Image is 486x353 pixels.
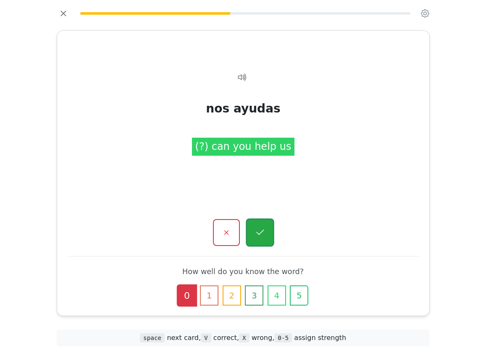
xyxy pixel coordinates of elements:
span: 0-5 [274,333,292,343]
span: space [140,333,165,343]
button: 3 [245,285,263,306]
button: 4 [268,285,286,306]
div: (?) can you help us [192,138,294,155]
span: X [239,333,250,343]
div: nos ayudas [206,100,280,118]
span: V [201,333,211,343]
button: 0 [176,285,197,307]
div: How well do you know the word? [74,267,412,277]
button: 5 [290,285,308,306]
span: next card , correct , wrong , assign strength [140,334,346,342]
span: 5 [297,289,302,302]
button: 1 [200,285,218,306]
button: 2 [223,285,241,306]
